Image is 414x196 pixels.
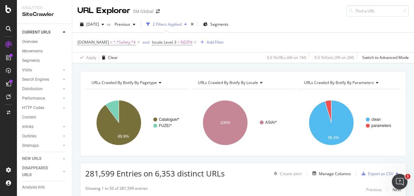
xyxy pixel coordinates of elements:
[86,55,96,60] div: Apply
[152,39,176,45] span: locale Level 3
[22,29,61,36] a: CURRENT URLS
[22,105,61,111] a: HTTP Codes
[220,120,230,125] text: 100%
[77,5,130,16] div: URL Explorer
[133,8,153,15] div: 3M Global
[189,21,195,28] div: times
[210,21,228,27] span: Segments
[22,38,38,45] div: Overview
[298,94,399,151] svg: A chart.
[22,76,49,83] div: Search Engines
[359,168,393,179] button: Export as CSV
[280,171,302,176] div: Create alert
[153,21,182,27] div: 2 Filters Applied
[22,48,67,55] a: Movements
[303,77,395,88] h4: URLs Crawled By Botify By parameters
[22,155,41,162] div: NEW URLS
[22,67,61,74] a: Visits
[113,38,136,47] span: ^.*Safety.*$
[22,114,67,121] a: Content
[405,174,410,179] span: 1
[181,38,192,47] span: NZ/EN
[22,95,61,102] a: Performance
[22,67,32,74] div: Visits
[393,187,401,192] div: Next
[22,5,67,11] div: Analytics
[271,168,302,179] button: Create alert
[314,55,354,60] div: 0.5 % Visits ( 9K on 2M )
[22,114,36,121] div: Content
[22,57,40,64] div: Segments
[265,120,277,125] text: ASIA/*
[85,94,187,151] svg: A chart.
[159,117,179,122] text: Catalogue/*
[310,170,351,177] button: Manage Columns
[86,21,99,27] span: 2025 Aug. 31st
[85,168,225,179] span: 281,599 Entries on 6,353 distinct URLs
[304,80,374,85] span: URLs Crawled By Botify By parameters
[366,187,382,192] div: Previous
[22,123,61,130] a: Inlinks
[22,133,61,140] a: Outlinks
[22,165,61,178] a: DISAPPEARED URLS
[77,19,107,30] button: [DATE]
[319,171,351,176] div: Manage Columns
[371,123,391,128] text: parameters
[22,29,50,36] div: CURRENT URLS
[159,123,172,128] text: FUZE/*
[99,52,118,63] button: Clear
[22,123,34,130] div: Inlinks
[22,142,61,149] a: Sitemaps
[108,55,118,60] div: Clear
[22,86,61,92] a: Distribution
[22,38,67,45] a: Overview
[22,184,67,191] a: Analysis Info
[112,21,130,27] span: Previous
[22,48,43,55] div: Movements
[143,39,149,45] button: and
[85,186,148,193] div: Showing 1 to 50 of 281,599 entries
[22,105,44,111] div: HTTP Codes
[22,155,61,162] a: NEW URLS
[371,117,381,122] text: clean
[346,5,409,17] input: Find a URL
[177,39,180,45] span: =
[22,133,36,140] div: Outlinks
[22,165,55,178] div: DISAPPEARED URLS
[392,174,407,189] iframe: Intercom live chat
[197,77,289,88] h4: URLs Crawled By Botify By locale
[328,135,339,140] text: 95.4%
[91,80,157,85] span: URLs Crawled By Botify By pagetype
[192,94,293,151] svg: A chart.
[77,52,96,63] button: Apply
[267,55,306,60] div: 0.6 % URLs ( 6K on 1M )
[112,19,138,30] button: Previous
[362,55,409,60] div: Switch to Advanced Mode
[22,142,39,149] div: Sitemaps
[22,184,45,191] div: Analysis Info
[77,39,109,45] span: [DOMAIN_NAME]
[22,76,61,83] a: Search Engines
[368,171,393,176] div: Export as CSV
[22,57,67,64] a: Segments
[198,38,224,46] button: Add Filter
[22,86,43,92] div: Distribution
[360,52,409,63] button: Switch to Advanced Mode
[200,19,231,30] button: Segments
[156,9,160,14] div: arrow-right-arrow-left
[90,77,183,88] h4: URLs Crawled By Botify By pagetype
[118,134,129,139] text: 89.9%
[366,186,382,193] button: Previous
[22,11,67,18] div: SiteCrawler
[110,39,112,45] span: =
[198,80,258,85] span: URLs Crawled By Botify By locale
[393,186,401,193] button: Next
[144,19,189,30] button: 2 Filters Applied
[107,21,112,27] span: vs
[207,39,224,45] div: Add Filter
[22,95,45,102] div: Performance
